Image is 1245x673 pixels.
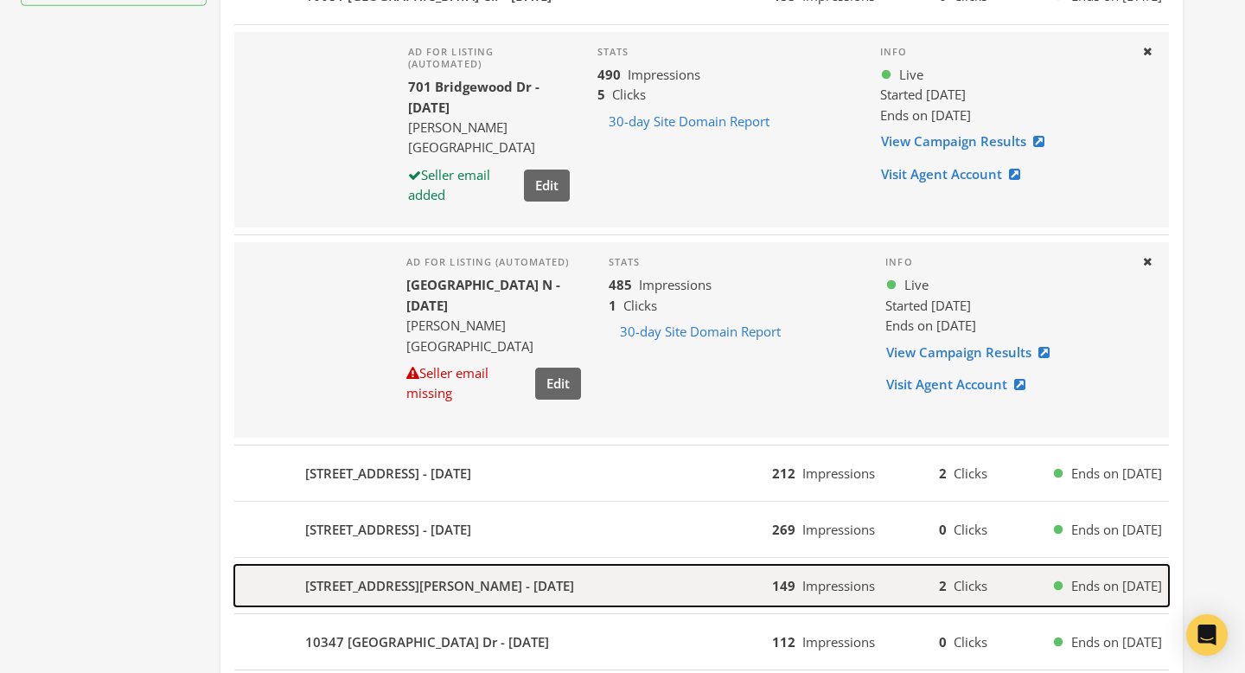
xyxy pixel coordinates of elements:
b: 2 [939,577,947,594]
span: Live [904,275,929,295]
h4: Ad for listing (automated) [406,256,581,268]
span: Live [899,65,923,85]
div: [GEOGRAPHIC_DATA] [406,336,581,356]
span: Impressions [628,66,700,83]
b: 1 [609,297,616,314]
div: Started [DATE] [880,85,1127,105]
span: Ends on [DATE] [1071,576,1162,596]
button: Edit [535,368,581,400]
span: Clicks [954,633,987,651]
b: 490 [597,66,621,83]
h4: Info [880,46,1127,58]
a: Visit Agent Account [880,158,1031,190]
div: [GEOGRAPHIC_DATA] [408,138,570,157]
b: [STREET_ADDRESS] - [DATE] [305,520,471,540]
span: Impressions [802,521,875,538]
span: Clicks [612,86,646,103]
button: Edit [524,170,570,202]
a: View Campaign Results [885,336,1061,369]
span: Ends on [DATE] [885,317,976,334]
button: [STREET_ADDRESS] - [DATE]269Impressions0ClicksEnds on [DATE] [234,509,1169,550]
span: Clicks [954,577,987,594]
span: Impressions [639,276,712,293]
span: Impressions [802,465,875,482]
span: Ends on [DATE] [1071,520,1162,540]
b: 149 [772,577,795,594]
b: 0 [939,633,947,651]
div: [PERSON_NAME] [408,118,570,138]
h4: Stats [597,46,852,58]
a: View Campaign Results [880,125,1056,157]
div: Started [DATE] [885,296,1127,316]
span: Impressions [802,633,875,651]
b: 212 [772,465,795,482]
span: Clicks [954,521,987,538]
div: Seller email added [408,165,517,206]
b: 2 [939,465,947,482]
button: [STREET_ADDRESS] - [DATE]212Impressions2ClicksEnds on [DATE] [234,452,1169,494]
span: Ends on [DATE] [1071,464,1162,484]
b: [STREET_ADDRESS] - [DATE] [305,464,471,484]
span: Ends on [DATE] [880,106,971,124]
span: Impressions [802,577,875,594]
b: 0 [939,521,947,538]
b: 10347 [GEOGRAPHIC_DATA] Dr - [DATE] [305,632,549,652]
button: 10347 [GEOGRAPHIC_DATA] Dr - [DATE]112Impressions0ClicksEnds on [DATE] [234,621,1169,663]
h4: Info [885,256,1127,268]
button: 30-day Site Domain Report [609,316,792,348]
div: Open Intercom Messenger [1186,614,1228,656]
b: 269 [772,521,795,538]
a: Visit Agent Account [885,369,1037,401]
b: 701 Bridgewood Dr - [DATE] [408,78,539,115]
h4: Ad for listing (automated) [408,46,570,71]
span: Ends on [DATE] [1071,632,1162,652]
button: [STREET_ADDRESS][PERSON_NAME] - [DATE]149Impressions2ClicksEnds on [DATE] [234,565,1169,606]
h4: Stats [609,256,859,268]
div: [PERSON_NAME] [406,316,581,336]
b: [GEOGRAPHIC_DATA] N - [DATE] [406,276,560,313]
b: [STREET_ADDRESS][PERSON_NAME] - [DATE] [305,576,574,596]
div: Seller email missing [406,363,528,404]
b: 485 [609,276,632,293]
b: 5 [597,86,605,103]
span: Clicks [623,297,657,314]
button: 30-day Site Domain Report [597,106,781,138]
span: Clicks [954,465,987,482]
b: 112 [772,633,795,651]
